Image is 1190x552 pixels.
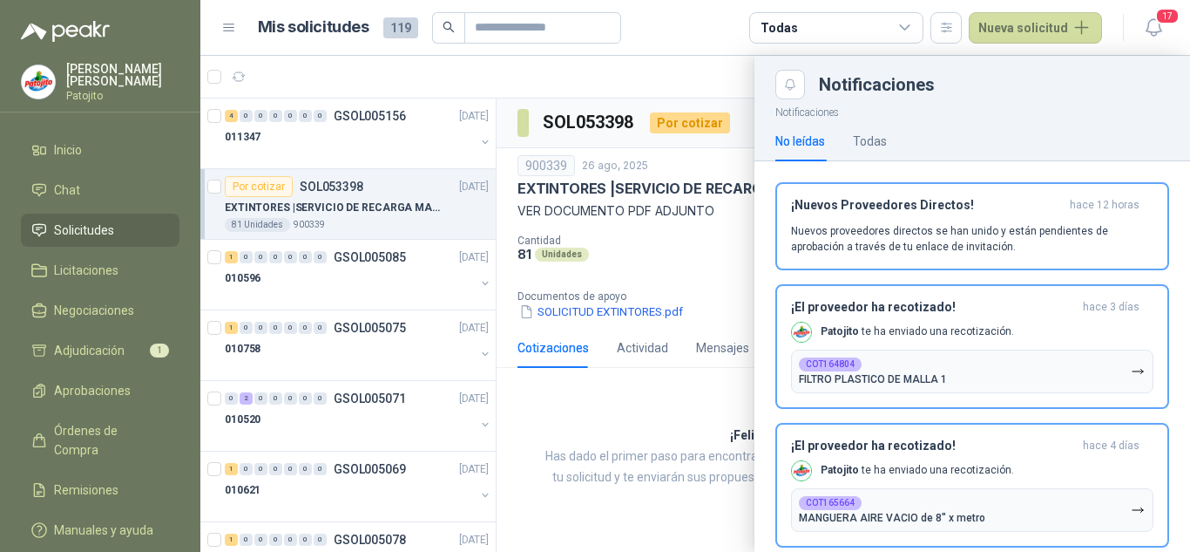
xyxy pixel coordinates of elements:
a: Remisiones [21,474,179,507]
span: Negociaciones [54,301,134,320]
a: Aprobaciones [21,374,179,407]
span: hace 4 días [1083,439,1139,453]
span: Solicitudes [54,221,114,240]
a: Solicitudes [21,214,179,247]
img: Company Logo [22,65,55,99]
h1: Mis solicitudes [258,15,369,40]
div: Todas [761,18,797,37]
h3: ¡El proveedor ha recotizado! [791,439,1076,453]
button: COT164804FILTRO PLASTICO DE MALLA 1 [791,350,1153,393]
div: No leídas [775,132,825,151]
span: 17 [1155,8,1180,24]
a: Adjudicación1 [21,334,179,367]
span: hace 12 horas [1070,198,1139,213]
p: [PERSON_NAME] [PERSON_NAME] [66,63,179,87]
p: Patojito [66,91,179,101]
a: Licitaciones [21,254,179,287]
button: ¡El proveedor ha recotizado!hace 4 días Company LogoPatojito te ha enviado una recotización.COT16... [775,423,1169,548]
button: ¡Nuevos Proveedores Directos!hace 12 horas Nuevos proveedores directos se han unido y están pendi... [775,182,1169,270]
b: COT164804 [806,360,855,369]
button: Close [775,70,805,99]
button: COT165664MANGUERA AIRE VACIO de 8" x metro [791,488,1153,532]
button: ¡El proveedor ha recotizado!hace 3 días Company LogoPatojito te ha enviado una recotización.COT16... [775,284,1169,409]
button: 17 [1138,12,1169,44]
span: hace 3 días [1083,300,1139,315]
span: 1 [150,344,169,358]
p: MANGUERA AIRE VACIO de 8" x metro [799,512,985,524]
span: Remisiones [54,480,118,500]
span: Licitaciones [54,261,118,280]
button: Nueva solicitud [969,12,1102,44]
b: Patojito [821,464,859,476]
p: te ha enviado una recotización. [821,463,1014,478]
img: Company Logo [792,323,811,342]
p: Notificaciones [754,99,1190,121]
b: COT165664 [806,499,855,508]
span: Manuales y ayuda [54,521,153,540]
div: Notificaciones [819,76,1169,93]
span: search [443,21,455,33]
b: Patojito [821,325,859,337]
h3: ¡El proveedor ha recotizado! [791,300,1076,315]
a: Órdenes de Compra [21,414,179,467]
p: te ha enviado una recotización. [821,324,1014,339]
p: FILTRO PLASTICO DE MALLA 1 [799,373,947,385]
img: Company Logo [792,461,811,480]
a: Inicio [21,133,179,167]
span: Chat [54,181,80,200]
p: Nuevos proveedores directos se han unido y están pendientes de aprobación a través de tu enlace d... [791,223,1153,255]
div: Todas [853,132,887,151]
span: Órdenes de Compra [54,421,163,460]
img: Logo peakr [21,21,110,42]
span: 119 [383,17,418,38]
a: Chat [21,174,179,207]
span: Aprobaciones [54,381,131,400]
a: Manuales y ayuda [21,514,179,547]
h3: ¡Nuevos Proveedores Directos! [791,198,1063,213]
span: Adjudicación [54,341,125,360]
span: Inicio [54,140,82,160]
a: Negociaciones [21,294,179,327]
